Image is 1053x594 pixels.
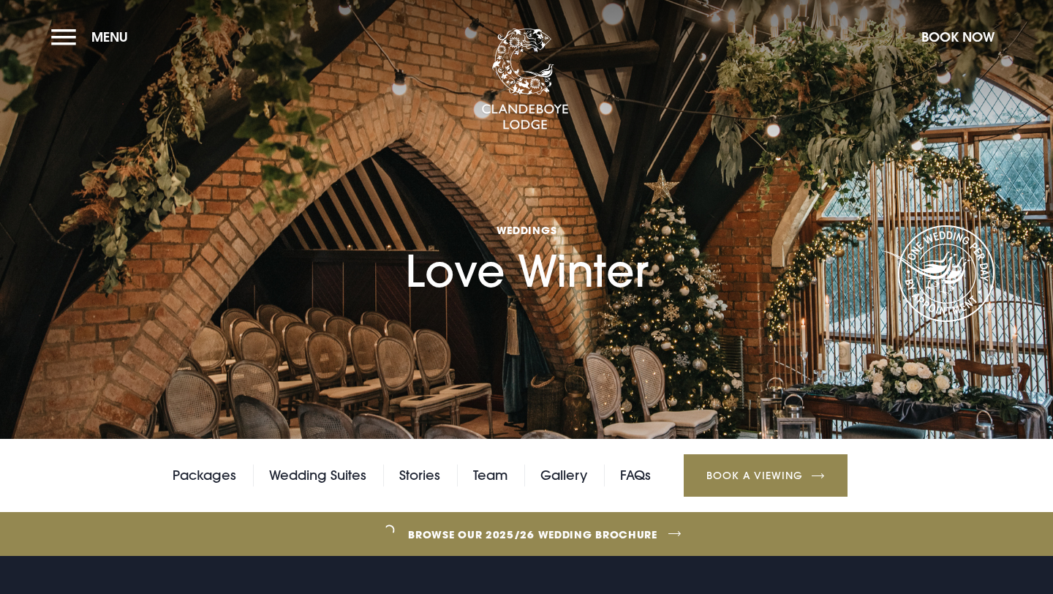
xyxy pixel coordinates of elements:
span: Weddings [405,223,649,237]
button: Menu [51,21,135,53]
h1: Love Winter [405,149,649,297]
button: Book Now [914,21,1002,53]
a: FAQs [620,465,651,486]
a: Book a Viewing [684,454,848,497]
span: Menu [91,29,128,45]
a: Stories [399,465,440,486]
a: Gallery [540,465,587,486]
a: Team [473,465,507,486]
a: Packages [173,465,236,486]
a: Wedding Suites [269,465,366,486]
img: Clandeboye Lodge [481,29,569,131]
